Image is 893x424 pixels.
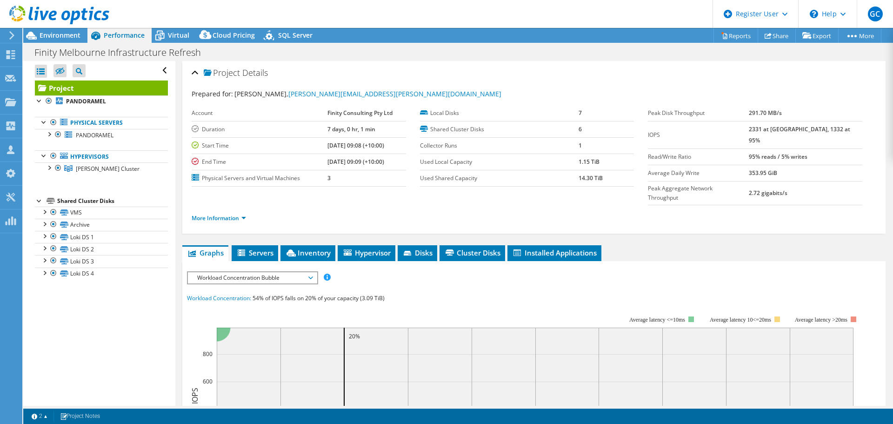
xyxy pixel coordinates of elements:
[192,125,327,134] label: Duration
[104,31,145,40] span: Performance
[204,68,240,78] span: Project
[203,377,213,385] text: 600
[193,272,312,283] span: Workload Concentration Bubble
[713,28,758,43] a: Reports
[253,294,385,302] span: 54% of IOPS falls on 20% of your capacity (3.09 TiB)
[35,150,168,162] a: Hypervisors
[420,157,579,167] label: Used Local Capacity
[758,28,796,43] a: Share
[242,67,268,78] span: Details
[40,31,80,40] span: Environment
[327,158,384,166] b: [DATE] 09:09 (+10:00)
[420,125,579,134] label: Shared Cluster Disks
[30,47,215,58] h1: Finity Melbourne Infrastructure Refresh
[192,174,327,183] label: Physical Servers and Virtual Machines
[76,131,113,139] span: PANDORAMEL
[579,125,582,133] b: 6
[402,248,433,257] span: Disks
[629,316,685,323] tspan: Average latency <=10ms
[192,214,246,222] a: More Information
[579,141,582,149] b: 1
[579,174,603,182] b: 14.30 TiB
[810,10,818,18] svg: \n
[35,81,168,95] a: Project
[327,109,393,117] b: Finity Consulting Pty Ltd
[327,125,375,133] b: 7 days, 0 hr, 1 min
[35,162,168,175] a: Mel Cluster
[187,248,224,257] span: Graphs
[795,316,847,323] text: Average latency >20ms
[76,165,140,173] span: [PERSON_NAME] Cluster
[648,130,748,140] label: IOPS
[868,7,883,21] span: GC
[35,117,168,129] a: Physical Servers
[749,189,787,197] b: 2.72 gigabits/s
[66,97,106,105] b: PANDORAMEL
[749,109,782,117] b: 291.70 MB/s
[192,157,327,167] label: End Time
[648,152,748,162] label: Read/Write Ratio
[203,405,213,413] text: 400
[838,28,881,43] a: More
[327,174,331,182] b: 3
[35,231,168,243] a: Loki DS 1
[57,195,168,207] div: Shared Cluster Disks
[187,294,251,302] span: Workload Concentration:
[190,388,200,404] text: IOPS
[192,89,233,98] label: Prepared for:
[213,31,255,40] span: Cloud Pricing
[420,108,579,118] label: Local Disks
[648,184,748,202] label: Peak Aggregate Network Throughput
[420,141,579,150] label: Collector Runs
[192,108,327,118] label: Account
[35,207,168,219] a: VMS
[35,255,168,267] a: Loki DS 3
[35,129,168,141] a: PANDORAMEL
[444,248,500,257] span: Cluster Disks
[579,109,582,117] b: 7
[236,248,273,257] span: Servers
[342,248,391,257] span: Hypervisor
[648,168,748,178] label: Average Daily Write
[579,158,600,166] b: 1.15 TiB
[327,141,384,149] b: [DATE] 09:08 (+10:00)
[35,219,168,231] a: Archive
[710,316,771,323] tspan: Average latency 10<=20ms
[349,332,360,340] text: 20%
[288,89,501,98] a: [PERSON_NAME][EMAIL_ADDRESS][PERSON_NAME][DOMAIN_NAME]
[35,243,168,255] a: Loki DS 2
[795,28,839,43] a: Export
[53,411,107,422] a: Project Notes
[192,141,327,150] label: Start Time
[749,169,777,177] b: 353.95 GiB
[35,268,168,280] a: Loki DS 4
[749,153,807,161] b: 95% reads / 5% writes
[278,31,313,40] span: SQL Server
[168,31,189,40] span: Virtual
[749,125,850,144] b: 2331 at [GEOGRAPHIC_DATA], 1332 at 95%
[234,89,501,98] span: [PERSON_NAME],
[648,108,748,118] label: Peak Disk Throughput
[285,248,331,257] span: Inventory
[203,350,213,358] text: 800
[25,411,54,422] a: 2
[512,248,597,257] span: Installed Applications
[420,174,579,183] label: Used Shared Capacity
[35,95,168,108] a: PANDORAMEL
